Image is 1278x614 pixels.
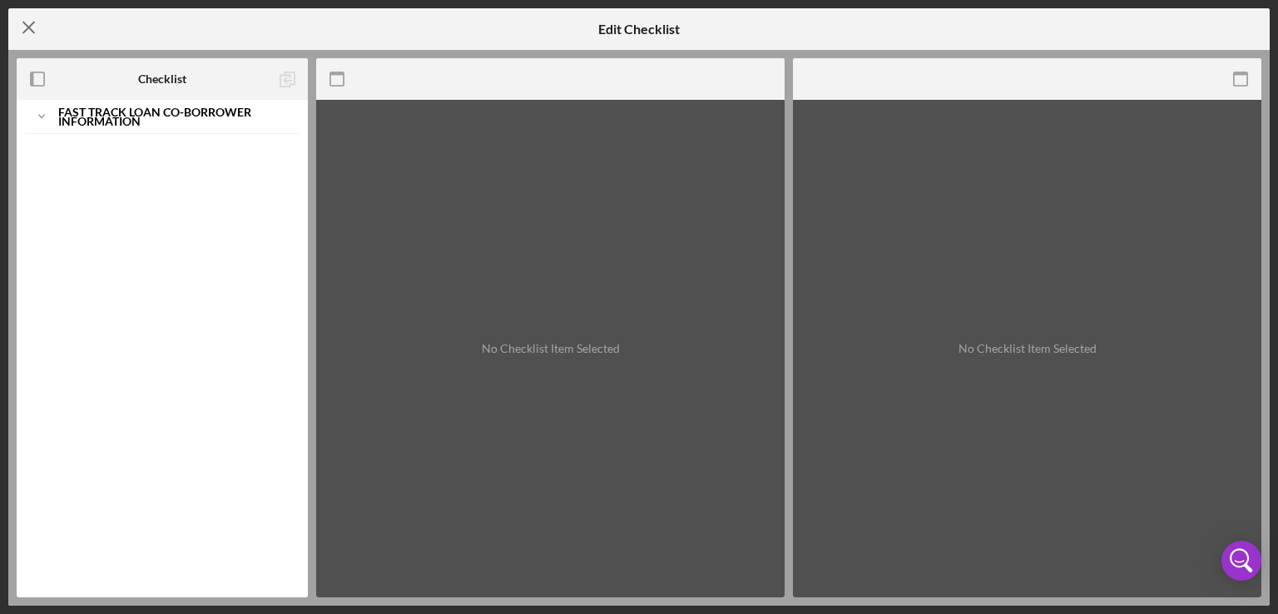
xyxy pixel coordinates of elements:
div: No Checklist Item Selected [482,342,620,355]
div: No Checklist Item Selected [958,342,1097,355]
b: Fast Track Loan Co-Borrower Information [58,107,300,126]
h5: Edit Checklist [598,22,680,37]
div: Open Intercom Messenger [1221,541,1261,581]
b: Checklist [138,72,186,86]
